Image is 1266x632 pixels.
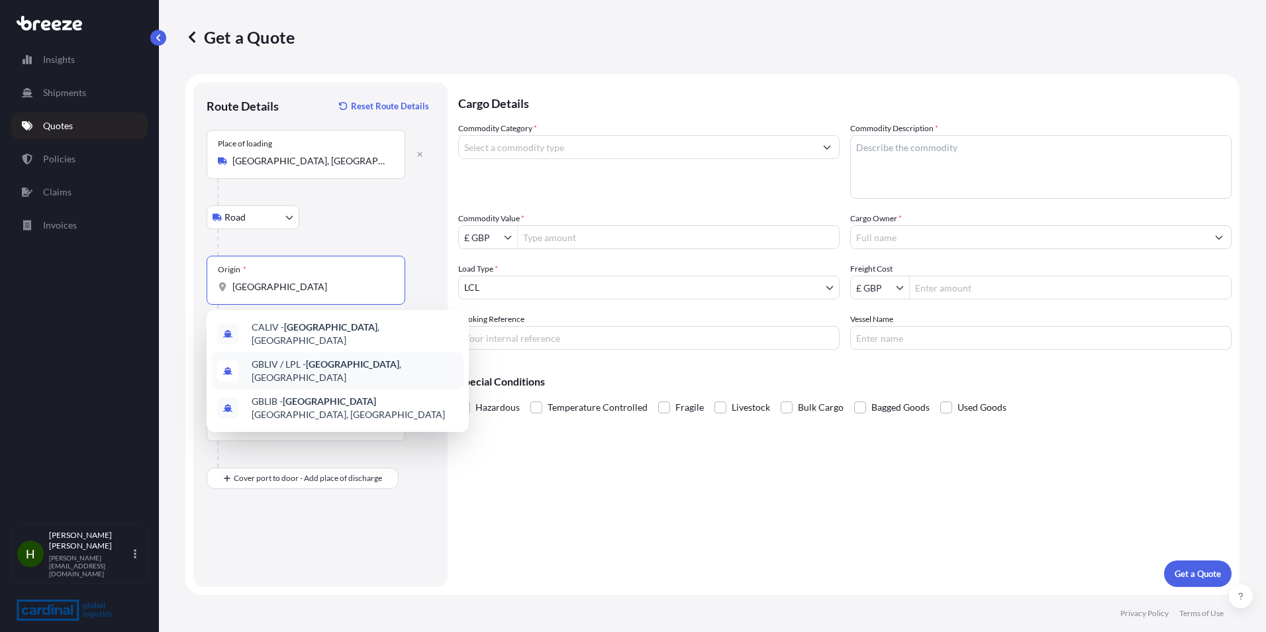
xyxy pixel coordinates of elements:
[850,262,893,276] label: Freight Cost
[43,185,72,199] p: Claims
[850,313,893,326] label: Vessel Name
[815,135,839,159] button: Show suggestions
[207,98,279,114] p: Route Details
[850,326,1232,350] input: Enter name
[675,397,704,417] span: Fragile
[459,225,504,249] input: Commodity Value
[851,225,1207,249] input: Full name
[459,135,815,159] input: Select a commodity type
[43,119,73,132] p: Quotes
[458,212,524,225] label: Commodity Value
[283,395,376,407] b: [GEOGRAPHIC_DATA]
[732,397,770,417] span: Livestock
[850,212,902,225] label: Cargo Owner
[351,99,429,113] p: Reset Route Details
[232,154,389,168] input: Place of loading
[1120,608,1169,619] p: Privacy Policy
[896,281,909,294] button: Show suggestions
[458,262,498,276] span: Load Type
[475,397,520,417] span: Hazardous
[548,397,648,417] span: Temperature Controlled
[798,397,844,417] span: Bulk Cargo
[207,205,299,229] button: Select transport
[851,276,896,299] input: Freight Cost
[871,397,930,417] span: Bagged Goods
[252,358,458,384] span: GBLIV / LPL - , [GEOGRAPHIC_DATA]
[234,472,382,485] span: Cover port to door - Add place of discharge
[957,397,1006,417] span: Used Goods
[850,122,938,135] label: Commodity Description
[218,138,272,149] div: Place of loading
[185,26,295,48] p: Get a Quote
[1175,567,1221,580] p: Get a Quote
[1207,225,1231,249] button: Show suggestions
[49,554,131,578] p: [PERSON_NAME][EMAIL_ADDRESS][DOMAIN_NAME]
[458,376,1232,387] p: Special Conditions
[252,321,458,347] span: CALIV - , [GEOGRAPHIC_DATA]
[458,122,537,135] label: Commodity Category
[43,53,75,66] p: Insights
[1179,608,1224,619] p: Terms of Use
[504,231,517,244] button: Show suggestions
[207,310,469,432] div: Show suggestions
[49,530,131,551] p: [PERSON_NAME] [PERSON_NAME]
[26,547,35,560] span: H
[458,82,1232,122] p: Cargo Details
[43,86,86,99] p: Shipments
[458,313,524,326] label: Booking Reference
[910,276,1231,299] input: Enter amount
[224,211,246,224] span: Road
[252,395,458,421] span: GBLIB - [GEOGRAPHIC_DATA], [GEOGRAPHIC_DATA]
[17,600,113,621] img: organization-logo
[464,281,479,294] span: LCL
[232,280,389,293] input: Origin
[458,326,840,350] input: Your internal reference
[306,358,399,370] b: [GEOGRAPHIC_DATA]
[218,264,246,275] div: Origin
[284,321,377,333] b: [GEOGRAPHIC_DATA]
[43,152,75,166] p: Policies
[518,225,839,249] input: Type amount
[43,219,77,232] p: Invoices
